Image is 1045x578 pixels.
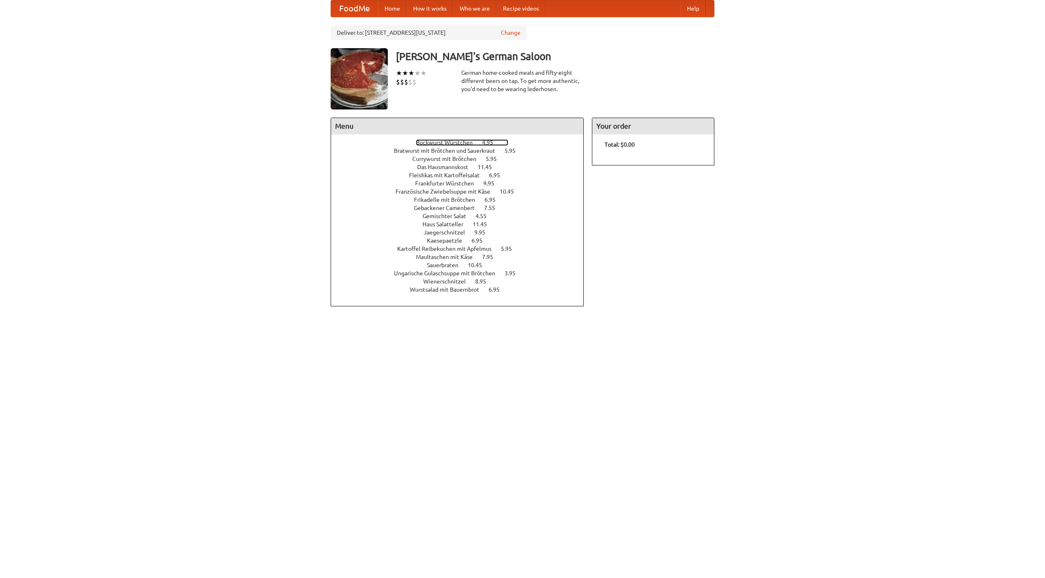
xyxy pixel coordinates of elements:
[416,254,508,260] a: Maultaschen mit Käse 7.95
[453,0,496,17] a: Who we are
[396,188,529,195] a: Französische Zwiebelsuppe mit Käse 10.45
[394,147,531,154] a: Bratwurst mit Brötchen und Sauerkraut 5.95
[478,164,500,170] span: 11.45
[331,25,527,40] div: Deliver to: [STREET_ADDRESS][US_STATE]
[605,141,635,148] b: Total: $0.00
[396,188,498,195] span: Französische Zwiebelsuppe mit Käse
[474,229,494,236] span: 9.95
[412,156,485,162] span: Currywurst mit Brötchen
[482,139,501,146] span: 4.95
[501,29,520,37] a: Change
[378,0,407,17] a: Home
[404,78,408,87] li: $
[331,48,388,109] img: angular.jpg
[427,262,467,268] span: Sauerbraten
[402,69,408,78] li: ★
[592,118,714,134] h4: Your order
[422,221,471,228] span: Haus Salatteller
[501,245,520,252] span: 5.95
[505,147,524,154] span: 5.95
[496,0,545,17] a: Recipe videos
[396,69,402,78] li: ★
[424,229,473,236] span: Jaegerschnitzel
[408,69,414,78] li: ★
[409,172,515,179] a: Fleishkas mit Kartoffelsalat 6.95
[475,278,494,285] span: 8.95
[417,164,476,170] span: Das Hausmannskost
[416,139,508,146] a: Bockwurst Würstchen 4.95
[410,286,515,293] a: Wurstsalad mit Bauernbrot 6.95
[394,270,531,277] a: Ungarische Gulaschsuppe mit Brötchen 3.95
[412,156,512,162] a: Currywurst mit Brötchen 5.95
[394,270,503,277] span: Ungarische Gulaschsuppe mit Brötchen
[409,172,488,179] span: Fleishkas mit Kartoffelsalat
[680,0,706,17] a: Help
[489,286,508,293] span: 6.95
[483,180,502,187] span: 9.95
[471,237,491,244] span: 6.95
[505,270,524,277] span: 3.95
[414,69,420,78] li: ★
[423,278,501,285] a: Wienerschnitzel 8.95
[461,69,584,93] div: German home-cooked meals and fifty-eight different beers on tap. To get more authentic, you'd nee...
[416,139,481,146] span: Bockwurst Würstchen
[427,237,470,244] span: Kaesepaetzle
[424,229,500,236] a: Jaegerschnitzel 9.95
[412,78,416,87] li: $
[427,237,498,244] a: Kaesepaetzle 6.95
[331,0,378,17] a: FoodMe
[422,213,474,219] span: Gemischter Salat
[407,0,453,17] a: How it works
[415,180,509,187] a: Frankfurter Würstchen 9.95
[422,221,502,228] a: Haus Salatteller 11.45
[422,213,502,219] a: Gemischter Salat 4.55
[473,221,495,228] span: 11.45
[414,205,510,211] a: Gebackener Camenbert 7.55
[397,245,500,252] span: Kartoffel Reibekuchen mit Apfelmus
[414,205,483,211] span: Gebackener Camenbert
[415,180,482,187] span: Frankfurter Würstchen
[408,78,412,87] li: $
[414,196,511,203] a: Frikadelle mit Brötchen 6.95
[484,205,503,211] span: 7.55
[427,262,497,268] a: Sauerbraten 10.45
[410,286,487,293] span: Wurstsalad mit Bauernbrot
[417,164,507,170] a: Das Hausmannskost 11.45
[331,118,583,134] h4: Menu
[400,78,404,87] li: $
[414,196,483,203] span: Frikadelle mit Brötchen
[416,254,481,260] span: Maultaschen mit Käse
[468,262,490,268] span: 10.45
[482,254,501,260] span: 7.95
[396,48,714,65] h3: [PERSON_NAME]'s German Saloon
[420,69,427,78] li: ★
[485,196,504,203] span: 6.95
[423,278,474,285] span: Wienerschnitzel
[489,172,508,179] span: 6.95
[394,147,503,154] span: Bratwurst mit Brötchen und Sauerkraut
[476,213,495,219] span: 4.55
[500,188,522,195] span: 10.45
[397,245,527,252] a: Kartoffel Reibekuchen mit Apfelmus 5.95
[486,156,505,162] span: 5.95
[396,78,400,87] li: $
